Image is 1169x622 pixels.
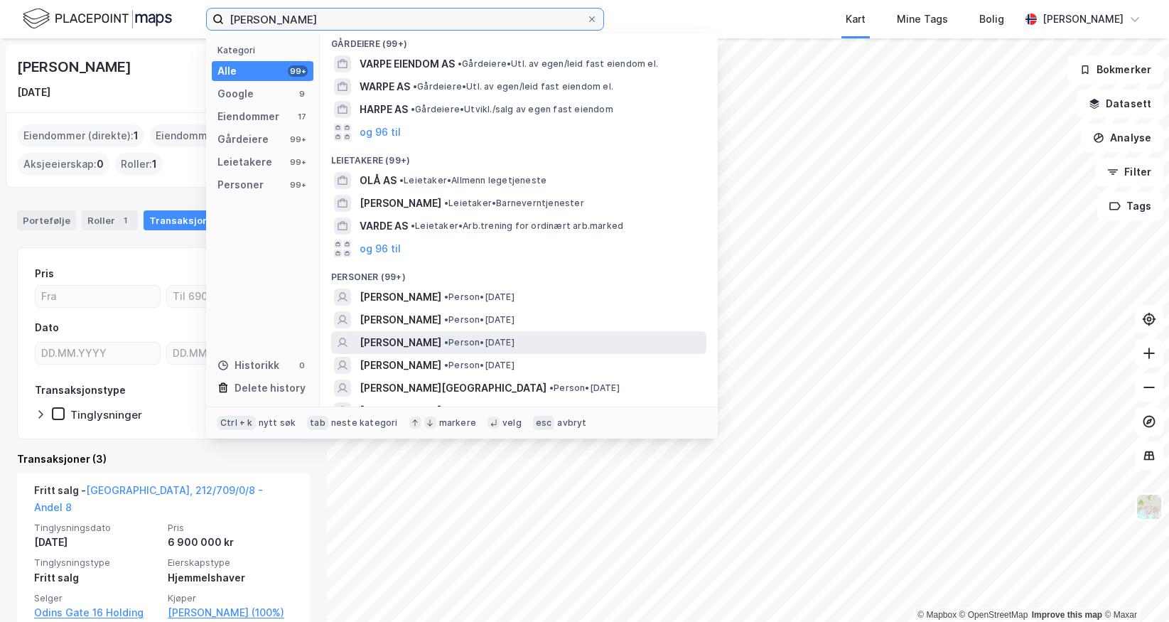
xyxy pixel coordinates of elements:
span: • [458,58,462,69]
iframe: Chat Widget [1098,554,1169,622]
span: • [444,337,448,348]
div: 1 [118,213,132,227]
span: Person • [DATE] [444,360,515,371]
div: 99+ [288,156,308,168]
span: Person • [DATE] [444,337,515,348]
a: [GEOGRAPHIC_DATA], 212/709/0/8 - Andel 8 [34,484,263,513]
span: • [444,405,448,416]
span: [PERSON_NAME] [360,357,441,374]
div: Fritt salg [34,569,159,586]
button: og 96 til [360,124,401,141]
div: Gårdeiere (99+) [320,27,718,53]
span: Gårdeiere • Utl. av egen/leid fast eiendom el. [413,81,613,92]
div: Aksjeeierskap : [18,153,109,176]
input: DD.MM.YYYY [167,343,291,364]
div: Delete history [235,380,306,397]
div: Alle [217,63,237,80]
div: Personer (99+) [320,260,718,286]
span: WARPE AS [360,78,410,95]
div: Bolig [979,11,1004,28]
div: [DATE] [17,84,50,101]
div: 6 900 000 kr [168,534,293,551]
button: Analyse [1081,124,1163,152]
span: 0 [97,156,104,173]
span: • [411,220,415,231]
div: neste kategori [331,417,398,429]
span: Person • [DATE] [549,382,620,394]
div: Pris [35,265,54,282]
span: • [549,382,554,393]
div: Hjemmelshaver [168,569,293,586]
span: 1 [152,156,157,173]
span: OLÅ AS [360,172,397,189]
span: 1 [134,127,139,144]
div: Leietakere [217,154,272,171]
div: Transaksjonstype [35,382,126,399]
span: Leietaker • Allmenn legetjeneste [399,175,546,186]
div: Leietakere (99+) [320,144,718,169]
div: Mine Tags [897,11,948,28]
div: Eiendommer (direkte) : [18,124,144,147]
a: [PERSON_NAME] (100%) [168,604,293,621]
span: • [444,360,448,370]
span: • [399,175,404,186]
button: Tags [1097,192,1163,220]
button: Datasett [1077,90,1163,118]
div: Portefølje [17,210,76,230]
div: Eiendommer (Indirekte) : [150,124,287,147]
div: Dato [35,319,59,336]
span: Pris [168,522,293,534]
span: • [444,198,448,208]
div: esc [533,416,555,430]
span: [PERSON_NAME] [360,311,441,328]
input: Til 6900000 [167,286,291,307]
div: 99+ [288,65,308,77]
span: Person • [DATE] [444,291,515,303]
div: Transaksjoner [144,210,241,230]
img: Z [1136,493,1163,520]
div: Transaksjoner (3) [17,451,310,468]
img: logo.f888ab2527a4732fd821a326f86c7f29.svg [23,6,172,31]
span: Leietaker • Barneverntjenester [444,198,584,209]
div: Google [217,85,254,102]
button: Filter [1095,158,1163,186]
span: Gårdeiere • Utl. av egen/leid fast eiendom el. [458,58,658,70]
div: Personer [217,176,264,193]
div: [PERSON_NAME] [1043,11,1124,28]
span: • [444,314,448,325]
span: Person • [DATE] [444,314,515,326]
input: Fra [36,286,160,307]
button: Bokmerker [1067,55,1163,84]
span: [PERSON_NAME] [360,289,441,306]
span: [PERSON_NAME] [360,402,441,419]
span: Gårdeiere • Utvikl./salg av egen fast eiendom [411,104,613,115]
span: • [411,104,415,114]
a: Mapbox [917,610,957,620]
span: Person • [DATE] [444,405,515,417]
div: Gårdeiere [217,131,269,148]
a: OpenStreetMap [959,610,1028,620]
input: DD.MM.YYYY [36,343,160,364]
span: HARPE AS [360,101,408,118]
div: 17 [296,111,308,122]
button: og 96 til [360,240,401,257]
span: VARDE AS [360,218,408,235]
div: Roller [82,210,138,230]
span: Kjøper [168,592,293,604]
span: Tinglysningsdato [34,522,159,534]
span: VARPE EIENDOM AS [360,55,455,73]
span: Selger [34,592,159,604]
div: 99+ [288,134,308,145]
div: Ctrl + k [217,416,256,430]
div: Eiendommer [217,108,279,125]
span: [PERSON_NAME][GEOGRAPHIC_DATA] [360,380,546,397]
div: avbryt [557,417,586,429]
a: Improve this map [1032,610,1102,620]
div: 99+ [288,179,308,191]
div: [PERSON_NAME] [17,55,134,78]
span: [PERSON_NAME] [360,195,441,212]
div: Tinglysninger [70,408,142,422]
span: • [413,81,417,92]
span: Leietaker • Arb.trening for ordinært arb.marked [411,220,623,232]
